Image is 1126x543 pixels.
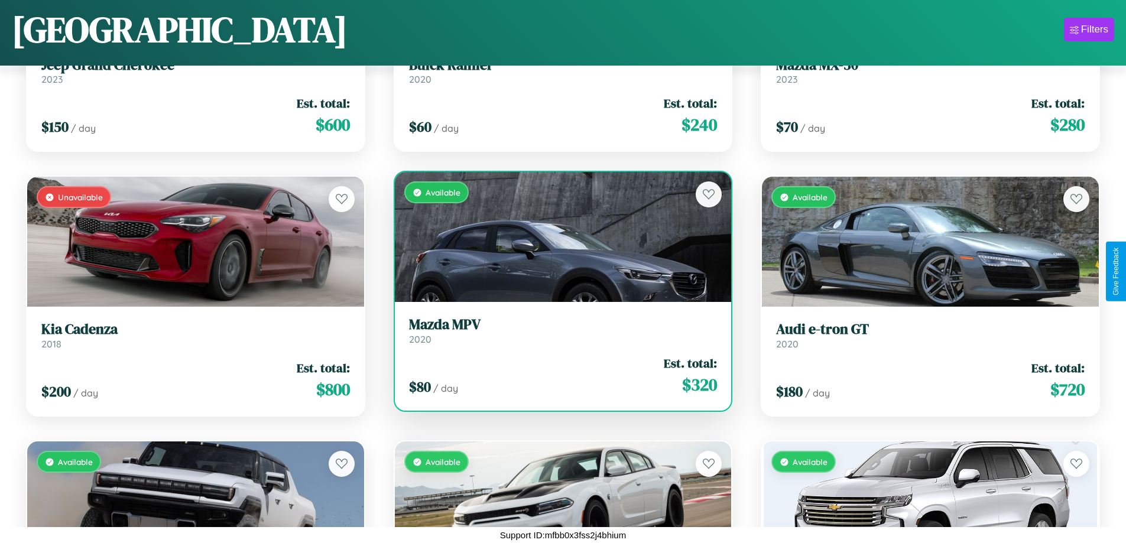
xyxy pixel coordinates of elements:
span: 2020 [409,73,431,85]
span: Est. total: [297,359,350,376]
span: $ 600 [316,113,350,136]
a: Mazda MX-302023 [776,57,1085,86]
span: Available [58,457,93,467]
span: / day [434,122,459,134]
h3: Mazda MPV [409,316,718,333]
span: $ 70 [776,117,798,136]
span: Est. total: [1031,359,1085,376]
span: $ 60 [409,117,431,136]
h1: [GEOGRAPHIC_DATA] [12,5,348,54]
span: Available [426,187,460,197]
div: Filters [1081,24,1108,35]
span: $ 720 [1050,378,1085,401]
span: / day [73,387,98,399]
span: Est. total: [664,355,717,372]
span: / day [433,382,458,394]
a: Kia Cadenza2018 [41,321,350,350]
span: 2018 [41,338,61,350]
span: 2020 [409,333,431,345]
div: Give Feedback [1112,248,1120,295]
span: 2023 [776,73,797,85]
span: $ 800 [316,378,350,401]
span: Est. total: [1031,95,1085,112]
span: $ 80 [409,377,431,396]
a: Jeep Grand Cherokee2023 [41,57,350,86]
span: 2020 [776,338,799,350]
span: $ 180 [776,382,803,401]
span: $ 320 [682,373,717,396]
span: Available [426,457,460,467]
span: Unavailable [58,192,103,202]
span: 2023 [41,73,63,85]
span: / day [800,122,825,134]
span: Available [793,457,828,467]
span: Available [793,192,828,202]
button: Filters [1064,18,1114,41]
span: $ 200 [41,382,71,401]
p: Support ID: mfbb0x3fss2j4bhium [500,527,626,543]
span: $ 280 [1050,113,1085,136]
span: $ 240 [682,113,717,136]
a: Audi e-tron GT2020 [776,321,1085,350]
span: / day [71,122,96,134]
span: $ 150 [41,117,69,136]
a: Buick Rainier2020 [409,57,718,86]
h3: Audi e-tron GT [776,321,1085,338]
a: Mazda MPV2020 [409,316,718,345]
span: / day [805,387,830,399]
span: Est. total: [297,95,350,112]
span: Est. total: [664,95,717,112]
h3: Kia Cadenza [41,321,350,338]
